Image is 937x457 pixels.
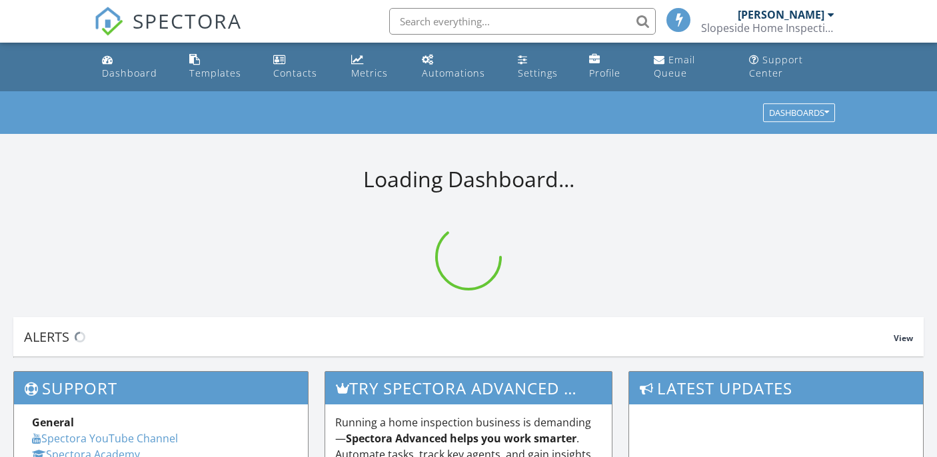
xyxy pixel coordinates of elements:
button: Dashboards [763,104,835,123]
a: SPECTORA [94,18,242,46]
div: Slopeside Home Inspections [701,21,834,35]
a: Settings [512,48,573,86]
div: Profile [589,67,620,79]
div: Settings [518,67,558,79]
div: Contacts [273,67,317,79]
a: Support Center [744,48,841,86]
div: Templates [189,67,241,79]
h3: Latest Updates [629,372,923,404]
div: Support Center [749,53,803,79]
div: Dashboard [102,67,157,79]
a: Metrics [346,48,406,86]
a: Automations (Basic) [417,48,502,86]
div: [PERSON_NAME] [738,8,824,21]
a: Email Queue [648,48,733,86]
span: View [894,332,913,344]
div: Email Queue [654,53,695,79]
a: Dashboard [97,48,173,86]
a: Contacts [268,48,335,86]
span: SPECTORA [133,7,242,35]
strong: Spectora Advanced helps you work smarter [346,431,576,446]
div: Metrics [351,67,388,79]
a: Company Profile [584,48,638,86]
div: Automations [422,67,485,79]
h3: Support [14,372,308,404]
img: The Best Home Inspection Software - Spectora [94,7,123,36]
a: Templates [184,48,257,86]
strong: General [32,415,74,430]
div: Dashboards [769,109,829,118]
a: Spectora YouTube Channel [32,431,178,446]
h3: Try spectora advanced [DATE] [325,372,611,404]
input: Search everything... [389,8,656,35]
div: Alerts [24,328,894,346]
